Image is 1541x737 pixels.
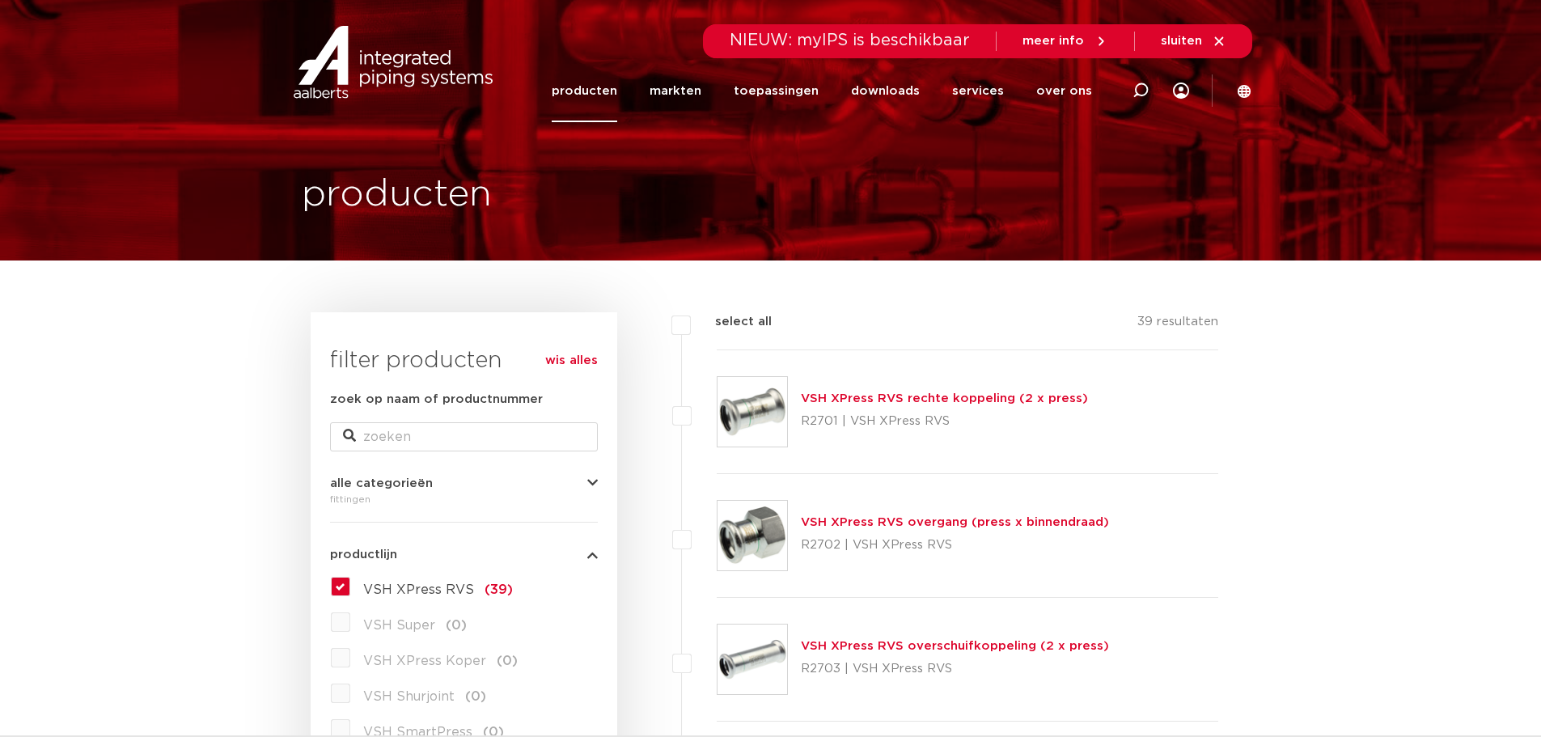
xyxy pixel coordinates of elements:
a: VSH XPress RVS rechte koppeling (2 x press) [801,392,1088,405]
span: alle categorieën [330,477,433,489]
a: toepassingen [734,60,819,122]
div: fittingen [330,489,598,509]
a: services [952,60,1004,122]
img: Thumbnail for VSH XPress RVS overgang (press x binnendraad) [718,501,787,570]
span: sluiten [1161,35,1202,47]
span: NIEUW: myIPS is beschikbaar [730,32,970,49]
span: (39) [485,583,513,596]
span: (0) [465,690,486,703]
img: Thumbnail for VSH XPress RVS overschuifkoppeling (2 x press) [718,625,787,694]
h3: filter producten [330,345,598,377]
a: producten [552,60,617,122]
span: productlijn [330,549,397,561]
span: VSH Super [363,619,435,632]
label: zoek op naam of productnummer [330,390,543,409]
span: VSH Shurjoint [363,690,455,703]
span: VSH XPress Koper [363,654,486,667]
label: select all [691,312,772,332]
p: 39 resultaten [1137,312,1218,337]
a: markten [650,60,701,122]
nav: Menu [552,60,1092,122]
img: Thumbnail for VSH XPress RVS rechte koppeling (2 x press) [718,377,787,447]
p: R2702 | VSH XPress RVS [801,532,1109,558]
a: sluiten [1161,34,1226,49]
p: R2703 | VSH XPress RVS [801,656,1109,682]
h1: producten [302,169,492,221]
span: VSH XPress RVS [363,583,474,596]
button: productlijn [330,549,598,561]
a: downloads [851,60,920,122]
a: meer info [1022,34,1108,49]
a: over ons [1036,60,1092,122]
a: wis alles [545,351,598,371]
span: meer info [1022,35,1084,47]
button: alle categorieën [330,477,598,489]
a: VSH XPress RVS overschuifkoppeling (2 x press) [801,640,1109,652]
span: (0) [497,654,518,667]
span: (0) [446,619,467,632]
p: R2701 | VSH XPress RVS [801,409,1088,434]
input: zoeken [330,422,598,451]
a: VSH XPress RVS overgang (press x binnendraad) [801,516,1109,528]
